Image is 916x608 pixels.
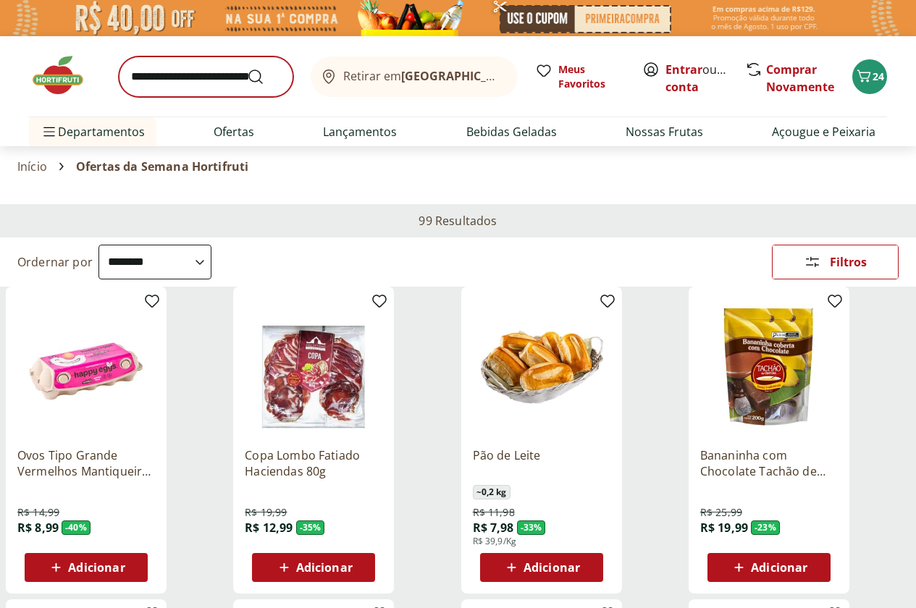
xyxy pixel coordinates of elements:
a: Copa Lombo Fatiado Haciendas 80g [245,447,382,479]
span: R$ 12,99 [245,520,293,536]
span: Adicionar [68,562,125,573]
a: Nossas Frutas [626,123,703,140]
span: Meus Favoritos [558,62,625,91]
img: Bananinha com Chocolate Tachão de Ubatuba 200g [700,298,838,436]
img: Ovos Tipo Grande Vermelhos Mantiqueira Happy Eggs 10 Unidades [17,298,155,436]
span: Retirar em [343,69,503,83]
a: Açougue e Peixaria [772,123,875,140]
span: - 23 % [751,520,780,535]
b: [GEOGRAPHIC_DATA]/[GEOGRAPHIC_DATA] [401,68,645,84]
a: Meus Favoritos [535,62,625,91]
a: Bebidas Geladas [466,123,557,140]
button: Adicionar [707,553,831,582]
img: Pão de Leite [473,298,610,436]
a: Pão de Leite [473,447,610,479]
a: Comprar Novamente [766,62,834,95]
span: ou [665,61,730,96]
a: Entrar [665,62,702,77]
button: Adicionar [252,553,375,582]
span: R$ 11,98 [473,505,515,520]
a: Criar conta [665,62,745,95]
svg: Abrir Filtros [804,253,821,271]
button: Submit Search [247,68,282,85]
h2: 99 Resultados [419,213,497,229]
span: Adicionar [296,562,353,573]
span: 24 [873,69,884,83]
input: search [119,56,293,97]
a: Lançamentos [323,123,397,140]
a: Início [17,160,47,173]
span: Filtros [830,256,867,268]
button: Carrinho [852,59,887,94]
span: R$ 14,99 [17,505,59,520]
span: R$ 19,99 [245,505,287,520]
button: Adicionar [480,553,603,582]
span: Departamentos [41,114,145,149]
a: Ovos Tipo Grande Vermelhos Mantiqueira Happy Eggs 10 Unidades [17,447,155,479]
span: R$ 8,99 [17,520,59,536]
label: Ordernar por [17,254,93,270]
span: - 33 % [517,520,546,535]
a: Ofertas [214,123,254,140]
button: Menu [41,114,58,149]
span: - 40 % [62,520,91,535]
img: Copa Lombo Fatiado Haciendas 80g [245,298,382,436]
button: Filtros [772,245,899,279]
span: R$ 19,99 [700,520,748,536]
a: Bananinha com Chocolate Tachão de Ubatuba 200g [700,447,838,479]
span: Ofertas da Semana Hortifruti [76,160,248,173]
span: R$ 39,9/Kg [473,536,517,547]
span: R$ 25,99 [700,505,742,520]
button: Adicionar [25,553,148,582]
span: - 35 % [296,520,325,535]
span: ~ 0,2 kg [473,485,510,499]
button: Retirar em[GEOGRAPHIC_DATA]/[GEOGRAPHIC_DATA] [311,56,518,97]
span: Adicionar [751,562,807,573]
img: Hortifruti [29,54,101,97]
span: R$ 7,98 [473,520,514,536]
span: Adicionar [524,562,580,573]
